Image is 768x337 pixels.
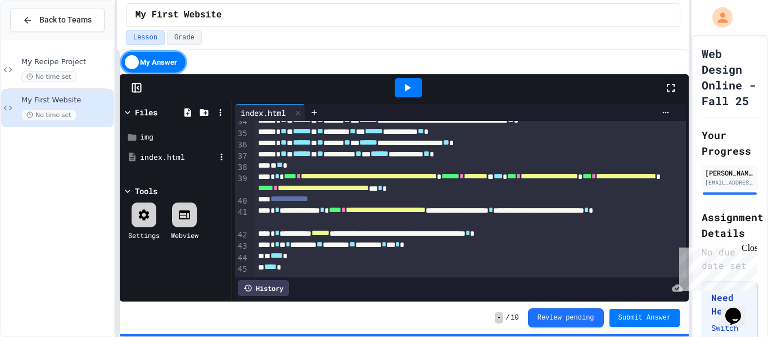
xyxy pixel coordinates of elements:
[235,140,249,151] div: 36
[705,178,755,187] div: [EMAIL_ADDRESS][DOMAIN_NAME]
[528,308,604,327] button: Review pending
[140,132,228,143] div: img
[135,8,222,22] span: My First Website
[21,57,111,67] span: My Recipe Project
[618,313,671,322] span: Submit Answer
[702,127,758,159] h2: Your Progress
[721,292,757,326] iframe: chat widget
[235,104,305,121] div: index.html
[235,196,249,207] div: 40
[21,71,76,82] span: No time set
[235,253,249,264] div: 44
[140,152,215,163] div: index.html
[238,280,289,296] div: History
[675,243,757,291] iframe: chat widget
[235,116,249,128] div: 34
[235,173,249,196] div: 39
[235,207,249,230] div: 41
[235,107,291,119] div: index.html
[235,128,249,140] div: 35
[167,30,202,45] button: Grade
[711,291,748,318] h3: Need Help?
[4,5,78,71] div: Chat with us now!Close
[235,151,249,162] div: 37
[702,209,758,241] h2: Assignment Details
[609,309,680,327] button: Submit Answer
[511,313,518,322] span: 10
[235,162,249,173] div: 38
[10,8,105,32] button: Back to Teams
[135,185,157,197] div: Tools
[171,230,198,240] div: Webview
[21,96,111,105] span: My First Website
[505,313,509,322] span: /
[235,230,249,241] div: 42
[39,14,92,26] span: Back to Teams
[126,30,165,45] button: Lesson
[705,168,755,178] div: [PERSON_NAME]
[495,312,503,323] span: -
[235,241,249,252] div: 43
[135,106,157,118] div: Files
[702,46,758,109] h1: Web Design Online - Fall 25
[235,264,249,275] div: 45
[21,110,76,120] span: No time set
[128,230,160,240] div: Settings
[701,5,735,30] div: My Account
